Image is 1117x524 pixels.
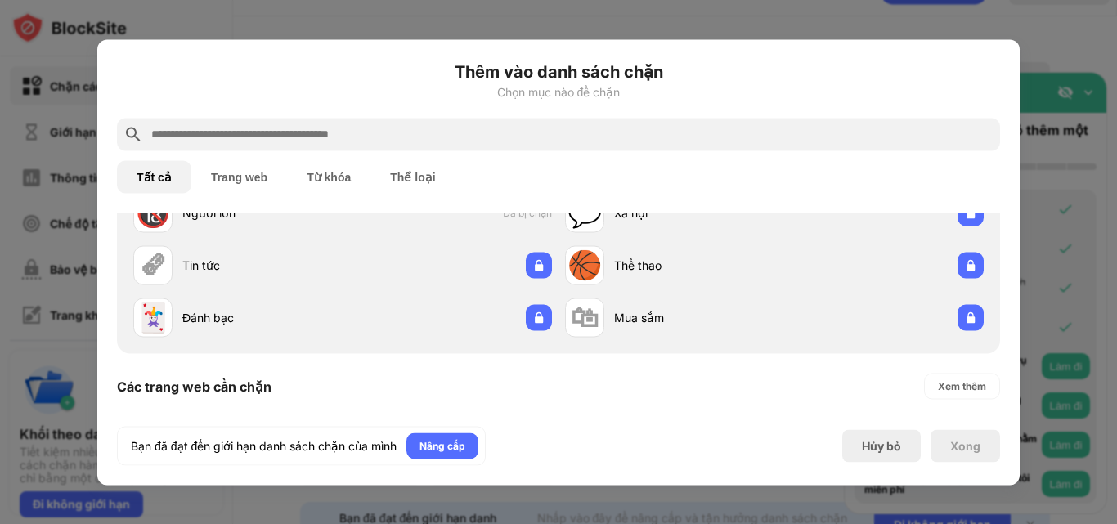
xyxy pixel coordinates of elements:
font: Tất cả [137,170,172,183]
button: Từ khóa [287,160,370,193]
font: Xong [950,438,980,452]
font: Các trang web cần chặn [117,378,271,394]
button: Thể loại [370,160,455,193]
font: 🔞 [136,195,170,229]
font: 🛍 [571,300,599,334]
font: Từ khóa [307,170,351,183]
font: Đã bị chặn [503,207,552,219]
img: search.svg [123,124,143,144]
font: 🗞 [139,248,167,281]
font: Thêm vào danh sách chặn [455,61,663,81]
font: Người lớn [182,206,236,220]
font: 🏀 [567,248,602,281]
font: Xã hội [614,206,648,220]
button: Trang web [191,160,287,193]
font: Nâng cấp [419,439,465,451]
font: Đánh bạc [182,311,234,325]
font: Tin tức [182,258,220,272]
font: Thể thao [614,258,662,272]
font: Chọn mục nào để chặn [497,84,621,98]
font: Xem thêm [938,379,986,392]
button: Tất cả [117,160,191,193]
font: Mua sắm [614,311,664,325]
font: 🃏 [136,300,170,334]
font: 💬 [567,195,602,229]
font: Bạn đã đạt đến giới hạn danh sách chặn của mình [131,438,397,452]
font: Hủy bỏ [862,439,901,453]
font: Trang web [211,170,267,183]
font: Thể loại [390,170,435,183]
